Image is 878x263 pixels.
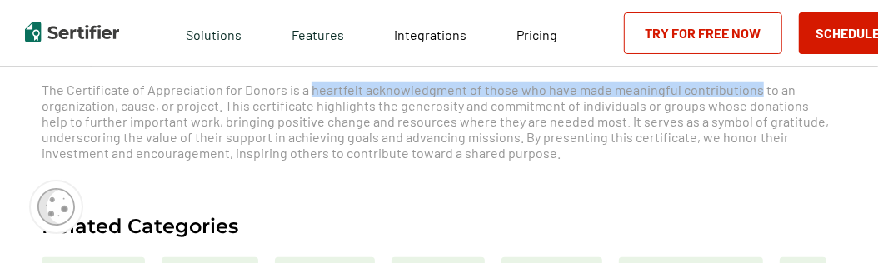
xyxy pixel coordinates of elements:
iframe: Chat Widget [795,183,878,263]
a: Try for Free Now [624,12,782,54]
span: Integrations [394,27,466,42]
img: Sertifier | Digital Credentialing Platform [25,22,119,42]
span: Pricing [516,27,557,42]
span: Features [292,22,344,43]
a: Integrations [394,22,466,43]
a: Pricing [516,22,557,43]
span: The Certificate of Appreciation for Donors is a heartfelt acknowledgment of those who have made m... [42,82,829,161]
span: Solutions [186,22,242,43]
img: Cookie Popup Icon [37,188,75,226]
h2: Related Categories [42,216,238,236]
